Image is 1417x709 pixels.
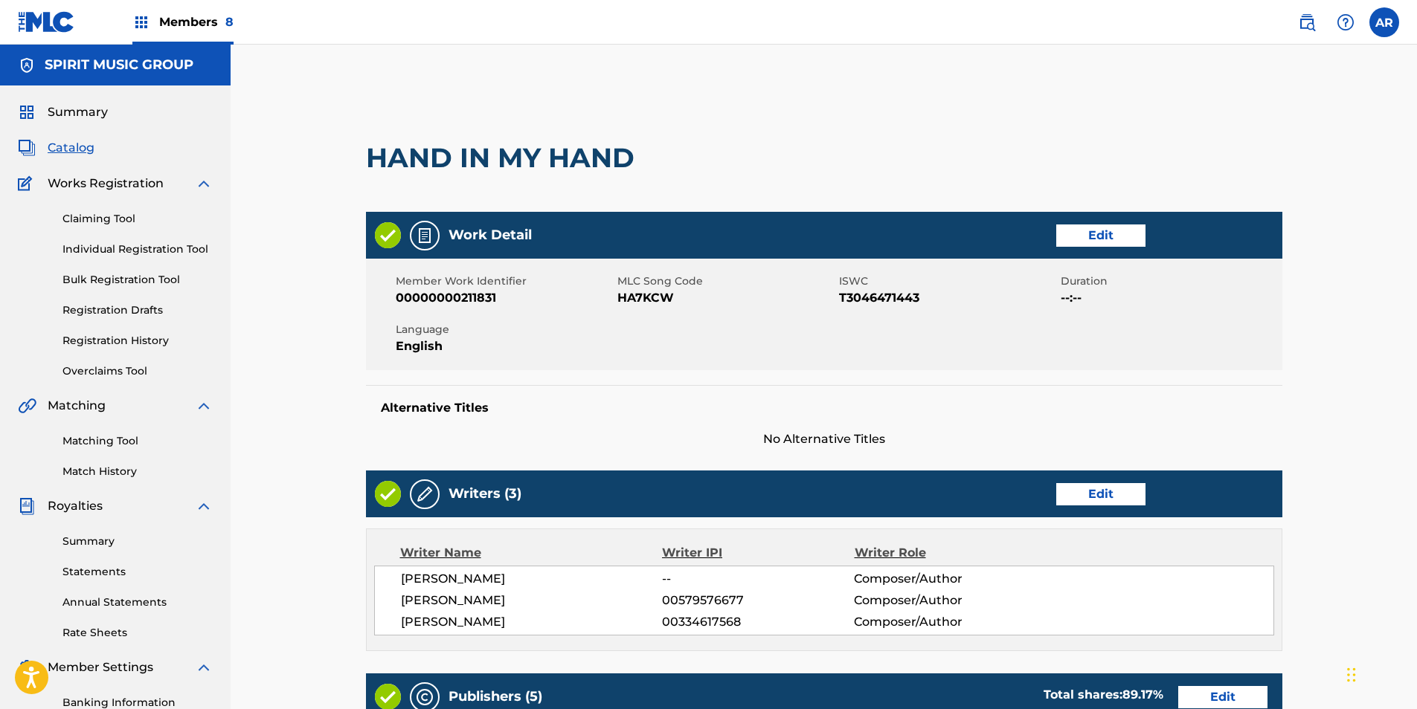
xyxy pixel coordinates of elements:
[401,570,663,588] span: [PERSON_NAME]
[48,497,103,515] span: Royalties
[854,592,1029,609] span: Composer/Author
[62,333,213,349] a: Registration History
[400,544,663,562] div: Writer Name
[132,13,150,31] img: Top Rightsholders
[854,613,1029,631] span: Composer/Author
[416,485,434,503] img: Writers
[396,289,614,307] span: 00000000211831
[1347,653,1356,697] div: Drag
[18,103,108,121] a: SummarySummary
[45,56,193,74] h5: SPIRIT MUSIC GROUP
[225,15,234,29] span: 8
[855,544,1029,562] div: Writer Role
[662,613,854,631] span: 00334617568
[62,242,213,257] a: Individual Registration Tool
[159,13,234,30] span: Members
[62,464,213,479] a: Match History
[1178,686,1267,708] a: Edit
[381,401,1267,415] h5: Alternative Titles
[1056,224,1146,247] a: Edit
[396,322,614,337] span: Language
[62,595,213,610] a: Annual Statements
[1343,638,1417,709] iframe: Chat Widget
[62,564,213,580] a: Statements
[366,430,1282,448] span: No Alternative Titles
[18,658,36,676] img: Member Settings
[839,273,1057,289] span: ISWC
[62,272,213,288] a: Bulk Registration Tool
[195,497,213,515] img: expand
[48,658,153,676] span: Member Settings
[62,211,213,227] a: Claiming Tool
[1375,471,1417,591] iframe: Resource Center
[18,175,37,192] img: Works Registration
[662,592,854,609] span: 00579576677
[195,175,213,192] img: expand
[1122,687,1163,702] span: 89.17 %
[1337,13,1355,31] img: help
[375,222,401,248] img: Valid
[18,103,36,121] img: Summary
[48,397,106,415] span: Matching
[1331,7,1360,37] div: Help
[839,289,1057,307] span: T3046471443
[62,534,213,549] a: Summary
[366,141,642,175] h2: HAND IN MY HAND
[48,175,164,192] span: Works Registration
[18,56,36,74] img: Accounts
[62,363,213,379] a: Overclaims Tool
[396,337,614,355] span: English
[854,570,1029,588] span: Composer/Author
[401,613,663,631] span: [PERSON_NAME]
[617,273,835,289] span: MLC Song Code
[18,497,36,515] img: Royalties
[1292,7,1322,37] a: Public Search
[195,658,213,676] img: expand
[62,433,213,449] a: Matching Tool
[449,227,532,244] h5: Work Detail
[1061,289,1279,307] span: --:--
[18,139,94,157] a: CatalogCatalog
[662,544,855,562] div: Writer IPI
[48,103,108,121] span: Summary
[1369,7,1399,37] div: User Menu
[401,592,663,609] span: [PERSON_NAME]
[62,625,213,641] a: Rate Sheets
[449,485,521,502] h5: Writers (3)
[18,11,75,33] img: MLC Logo
[1061,273,1279,289] span: Duration
[662,570,854,588] span: --
[1056,483,1146,505] a: Edit
[617,289,835,307] span: HA7KCW
[416,688,434,706] img: Publishers
[1298,13,1316,31] img: search
[416,227,434,245] img: Work Detail
[62,302,213,318] a: Registration Drafts
[1044,686,1163,704] div: Total shares:
[396,273,614,289] span: Member Work Identifier
[48,139,94,157] span: Catalog
[18,397,36,415] img: Matching
[18,139,36,157] img: Catalog
[449,688,542,705] h5: Publishers (5)
[195,397,213,415] img: expand
[375,481,401,507] img: Valid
